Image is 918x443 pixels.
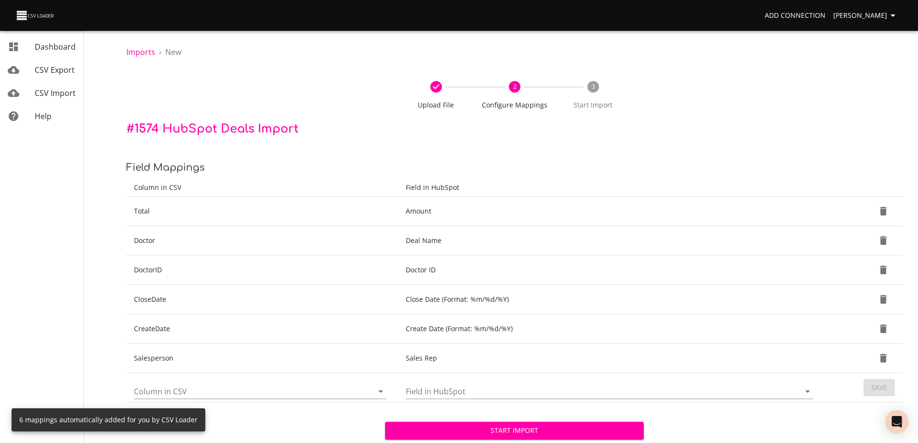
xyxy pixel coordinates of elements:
[398,197,825,226] td: Amount
[393,425,636,437] span: Start Import
[398,285,825,314] td: Close Date (Format: %m/%d/%Y)
[558,100,628,110] span: Start Import
[398,255,825,285] td: Doctor ID
[35,65,75,75] span: CSV Export
[126,122,299,135] span: # 1574 HubSpot Deals Import
[398,314,825,344] td: Create Date (Format: %m/%d/%Y)
[385,422,644,440] button: Start Import
[761,7,829,25] a: Add Connection
[872,229,895,252] button: Delete
[872,258,895,282] button: Delete
[885,410,908,433] div: Open Intercom Messenger
[126,255,398,285] td: DoctorID
[872,200,895,223] button: Delete
[35,111,52,121] span: Help
[35,41,76,52] span: Dashboard
[398,344,825,373] td: Sales Rep
[765,10,825,22] span: Add Connection
[591,82,595,91] text: 3
[165,46,181,58] p: New
[159,46,161,58] li: ›
[126,314,398,344] td: CreateDate
[479,100,550,110] span: Configure Mappings
[872,347,895,370] button: Delete
[126,285,398,314] td: CloseDate
[126,47,155,57] a: Imports
[398,226,825,255] td: Deal Name
[35,88,76,98] span: CSV Import
[801,385,814,398] button: Open
[829,7,903,25] button: [PERSON_NAME]
[872,317,895,340] button: Delete
[126,162,205,173] span: Field Mappings
[126,226,398,255] td: Doctor
[15,9,56,22] img: CSV Loader
[872,288,895,311] button: Delete
[398,179,825,197] th: Field in HubSpot
[833,10,899,22] span: [PERSON_NAME]
[126,179,398,197] th: Column in CSV
[400,100,471,110] span: Upload File
[374,385,387,398] button: Open
[126,197,398,226] td: Total
[513,82,516,91] text: 2
[126,344,398,373] td: Salesperson
[19,411,198,429] div: 6 mappings automatically added for you by CSV Loader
